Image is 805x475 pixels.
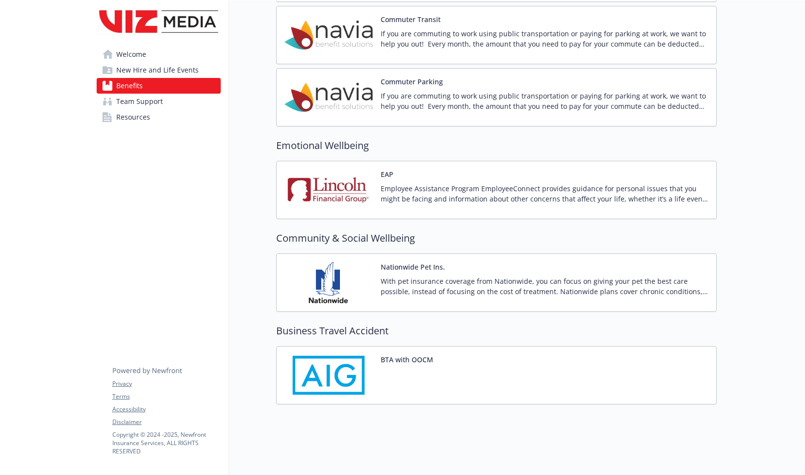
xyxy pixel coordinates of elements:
p: If you are commuting to work using public transportation or paying for parking at work, we want t... [381,28,708,49]
a: Team Support [97,94,221,109]
h2: Community & Social Wellbeing [276,231,717,246]
h2: Emotional Wellbeing [276,138,717,153]
img: Navia Benefit Solutions carrier logo [285,14,373,56]
button: Commuter Parking [381,76,443,87]
button: Commuter Transit [381,14,441,25]
img: AIG American General Life Insurance Company carrier logo [285,354,373,396]
button: EAP [381,169,393,179]
p: If you are commuting to work using public transportation or paying for parking at work, we want t... [381,91,708,111]
img: Lincoln Financial Group carrier logo [285,169,373,211]
a: New Hire and Life Events [97,62,221,78]
span: New Hire and Life Events [116,62,199,78]
span: Team Support [116,94,163,109]
span: Resources [116,109,150,125]
h2: Business Travel Accident [276,324,717,338]
a: Disclaimer [112,418,220,426]
button: Nationwide Pet Ins. [381,262,445,272]
a: Welcome [97,47,221,62]
a: Privacy [112,379,220,388]
a: Accessibility [112,405,220,414]
img: Nationwide Pet Insurance carrier logo [285,262,373,303]
a: Resources [97,109,221,125]
p: Copyright © 2024 - 2025 , Newfront Insurance Services, ALL RIGHTS RESERVED [112,430,220,455]
a: Benefits [97,78,221,94]
button: BTA with OOCM [381,354,433,365]
img: Navia Benefit Solutions carrier logo [285,76,373,118]
p: Employee Assistance Program EmployeeConnect provides guidance for personal issues that you might ... [381,183,708,204]
a: Terms [112,392,220,401]
span: Benefits [116,78,143,94]
span: Welcome [116,47,146,62]
p: With pet insurance coverage from Nationwide, you can focus on giving your pet the best care possi... [381,276,708,297]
